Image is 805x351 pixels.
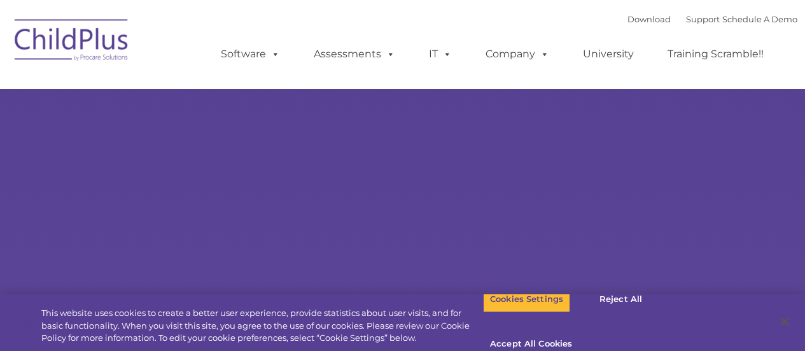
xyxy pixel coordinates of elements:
[416,41,465,67] a: IT
[473,41,562,67] a: Company
[483,286,570,313] button: Cookies Settings
[686,14,720,24] a: Support
[570,41,647,67] a: University
[208,41,293,67] a: Software
[301,41,408,67] a: Assessments
[581,286,661,313] button: Reject All
[627,14,797,24] font: |
[771,308,799,336] button: Close
[655,41,776,67] a: Training Scramble!!
[627,14,671,24] a: Download
[8,10,136,74] img: ChildPlus by Procare Solutions
[41,307,483,345] div: This website uses cookies to create a better user experience, provide statistics about user visit...
[722,14,797,24] a: Schedule A Demo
